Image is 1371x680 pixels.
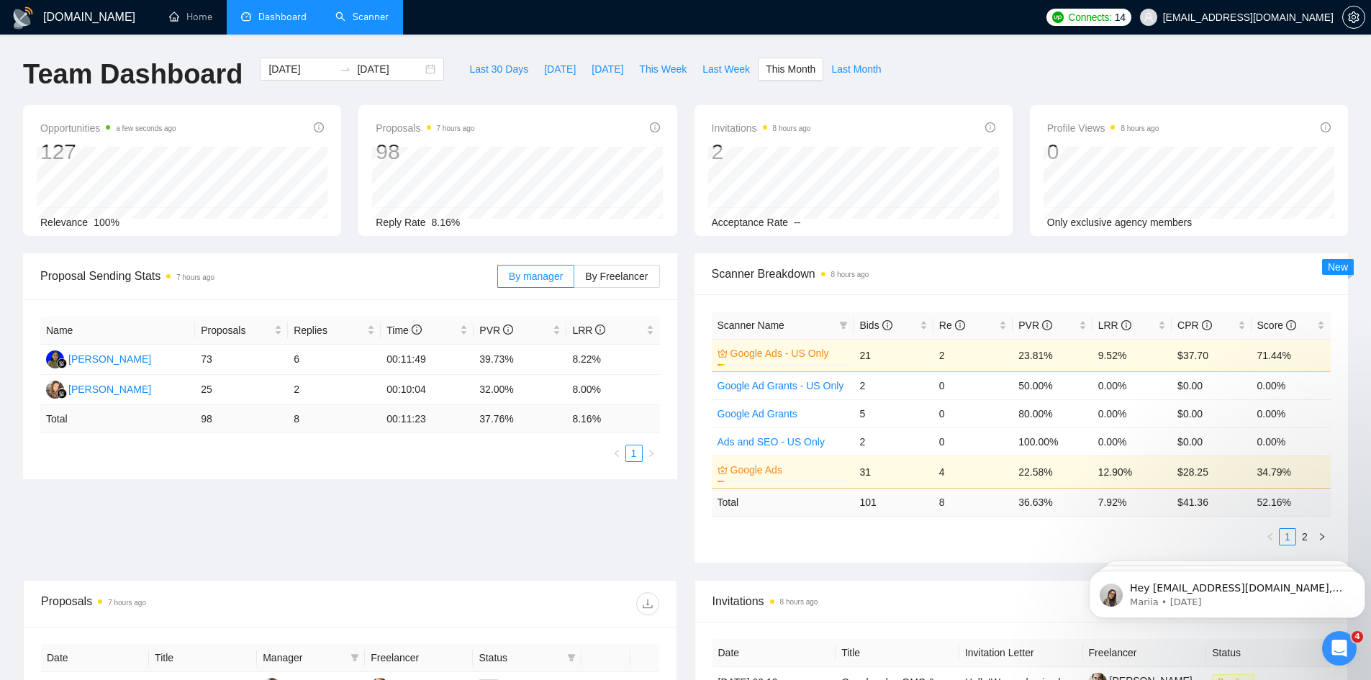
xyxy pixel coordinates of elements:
[959,639,1083,667] th: Invitation Letter
[626,445,642,461] a: 1
[584,58,631,81] button: [DATE]
[1286,320,1296,330] span: info-circle
[718,319,784,331] span: Scanner Name
[773,124,811,132] time: 8 hours ago
[1172,488,1251,516] td: $ 41.36
[1172,339,1251,371] td: $37.70
[257,644,365,672] th: Manager
[268,61,334,77] input: Start date
[758,58,823,81] button: This Month
[836,314,851,336] span: filter
[263,650,345,666] span: Manager
[608,445,625,462] button: left
[592,61,623,77] span: [DATE]
[381,345,474,375] td: 00:11:49
[854,427,933,455] td: 2
[46,350,64,368] img: AA
[1115,9,1126,25] span: 14
[376,119,474,137] span: Proposals
[1083,540,1371,641] iframe: Intercom notifications message
[1013,339,1092,371] td: 23.81%
[1013,488,1092,516] td: 36.63 %
[854,399,933,427] td: 5
[712,488,854,516] td: Total
[40,138,176,166] div: 127
[412,325,422,335] span: info-circle
[479,650,561,666] span: Status
[1047,138,1159,166] div: 0
[612,449,621,458] span: left
[854,455,933,488] td: 31
[1092,455,1172,488] td: 12.90%
[461,58,536,81] button: Last 30 Days
[643,445,660,462] button: right
[288,375,381,405] td: 2
[647,449,656,458] span: right
[1313,528,1331,545] button: right
[1202,320,1212,330] span: info-circle
[1280,529,1295,545] a: 1
[712,639,836,667] th: Date
[1318,532,1326,541] span: right
[608,445,625,462] li: Previous Page
[68,381,151,397] div: [PERSON_NAME]
[1321,122,1331,132] span: info-circle
[637,598,659,609] span: download
[381,405,474,433] td: 00:11:23
[1252,455,1331,488] td: 34.79%
[241,12,251,22] span: dashboard
[1262,528,1279,545] li: Previous Page
[1172,427,1251,455] td: $0.00
[939,319,965,331] span: Re
[294,322,364,338] span: Replies
[474,345,566,375] td: 39.73%
[12,6,35,30] img: logo
[47,55,264,68] p: Message from Mariia, sent 3d ago
[636,592,659,615] button: download
[933,399,1013,427] td: 0
[386,325,421,336] span: Time
[1013,427,1092,455] td: 100.00%
[712,119,811,137] span: Invitations
[381,375,474,405] td: 00:10:04
[712,592,1331,610] span: Invitations
[766,61,815,77] span: This Month
[839,321,848,330] span: filter
[1042,320,1052,330] span: info-circle
[831,61,881,77] span: Last Month
[46,353,151,364] a: AA[PERSON_NAME]
[437,124,475,132] time: 7 hours ago
[1352,631,1363,643] span: 4
[718,408,797,420] a: Google Ad Grants
[40,405,195,433] td: Total
[831,271,869,278] time: 8 hours ago
[1052,12,1064,23] img: upwork-logo.png
[195,405,288,433] td: 98
[149,644,257,672] th: Title
[585,271,648,282] span: By Freelancer
[40,317,195,345] th: Name
[718,380,844,391] a: Google Ad Grants - US Only
[1206,639,1330,667] th: Status
[718,348,728,358] span: crown
[1172,455,1251,488] td: $28.25
[572,325,605,336] span: LRR
[169,11,212,23] a: homeHome
[1252,371,1331,399] td: 0.00%
[718,465,728,475] span: crown
[376,217,425,228] span: Reply Rate
[176,273,214,281] time: 7 hours ago
[1018,319,1052,331] span: PVR
[1144,12,1154,22] span: user
[718,436,825,448] a: Ads and SEO - US Only
[1092,339,1172,371] td: 9.52%
[314,122,324,132] span: info-circle
[854,488,933,516] td: 101
[955,320,965,330] span: info-circle
[23,58,243,91] h1: Team Dashboard
[1172,371,1251,399] td: $0.00
[1092,399,1172,427] td: 0.00%
[365,644,473,672] th: Freelancer
[882,320,892,330] span: info-circle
